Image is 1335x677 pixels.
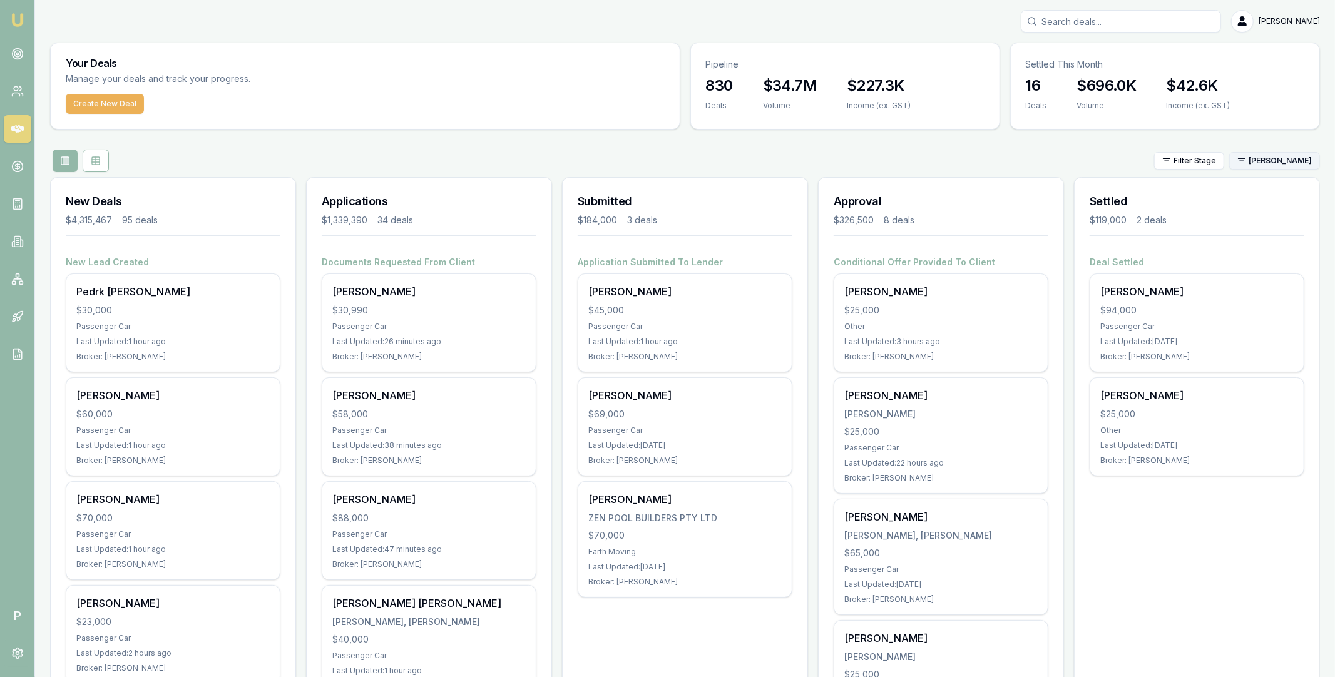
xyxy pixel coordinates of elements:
div: Broker: [PERSON_NAME] [588,577,782,587]
div: Other [1100,425,1294,435]
div: Passenger Car [332,425,526,435]
h3: 16 [1026,76,1047,96]
button: [PERSON_NAME] [1229,152,1320,170]
div: Broker: [PERSON_NAME] [332,456,526,466]
div: 2 deals [1137,214,1167,227]
div: $119,000 [1090,214,1127,227]
div: [PERSON_NAME] [1100,284,1294,299]
div: $25,000 [1100,408,1294,420]
div: Volume [763,101,817,111]
div: Passenger Car [588,425,782,435]
div: $30,990 [332,304,526,317]
h4: New Lead Created [66,256,280,268]
div: Passenger Car [76,322,270,332]
div: [PERSON_NAME], [PERSON_NAME] [332,616,526,628]
div: Pedrk [PERSON_NAME] [76,284,270,299]
h4: Application Submitted To Lender [578,256,792,268]
h3: 830 [706,76,733,96]
div: Last Updated: 26 minutes ago [332,337,526,347]
button: Create New Deal [66,94,144,114]
div: Last Updated: 38 minutes ago [332,440,526,450]
div: $58,000 [332,408,526,420]
div: $70,000 [76,512,270,524]
div: Deals [1026,101,1047,111]
div: 95 deals [122,214,158,227]
div: $88,000 [332,512,526,524]
div: $69,000 [588,408,782,420]
div: Broker: [PERSON_NAME] [844,473,1038,483]
div: Passenger Car [332,651,526,661]
span: Filter Stage [1174,156,1216,166]
img: emu-icon-u.png [10,13,25,28]
div: Last Updated: 1 hour ago [332,666,526,676]
div: Passenger Car [844,564,1038,574]
div: Broker: [PERSON_NAME] [844,352,1038,362]
div: Passenger Car [76,529,270,539]
div: $23,000 [76,616,270,628]
div: $70,000 [588,529,782,542]
h3: Settled [1090,193,1304,210]
div: $326,500 [834,214,874,227]
div: ZEN POOL BUILDERS PTY LTD [588,512,782,524]
div: 8 deals [884,214,914,227]
input: Search deals [1021,10,1221,33]
div: $45,000 [588,304,782,317]
div: Broker: [PERSON_NAME] [76,456,270,466]
div: Last Updated: [DATE] [1100,337,1294,347]
div: Broker: [PERSON_NAME] [332,352,526,362]
div: [PERSON_NAME] [588,388,782,403]
div: [PERSON_NAME] [332,492,526,507]
div: [PERSON_NAME] [332,388,526,403]
div: Last Updated: 1 hour ago [588,337,782,347]
div: Last Updated: 47 minutes ago [332,544,526,554]
div: Last Updated: [DATE] [1100,440,1294,450]
div: [PERSON_NAME] [588,492,782,507]
div: [PERSON_NAME] [76,388,270,403]
div: Passenger Car [332,529,526,539]
h3: $696.0K [1077,76,1137,96]
div: $94,000 [1100,304,1294,317]
div: Passenger Car [76,425,270,435]
div: Passenger Car [332,322,526,332]
div: $1,339,390 [322,214,367,227]
div: [PERSON_NAME] [844,408,1038,420]
div: Broker: [PERSON_NAME] [588,352,782,362]
div: Passenger Car [844,443,1038,453]
div: [PERSON_NAME] [76,596,270,611]
h3: Approval [834,193,1048,210]
div: $25,000 [844,304,1038,317]
h3: $227.3K [847,76,911,96]
div: [PERSON_NAME] [844,284,1038,299]
div: [PERSON_NAME] [844,631,1038,646]
h4: Documents Requested From Client [322,256,536,268]
div: $65,000 [844,547,1038,559]
div: [PERSON_NAME] [844,651,1038,663]
div: $4,315,467 [66,214,112,227]
div: [PERSON_NAME] [76,492,270,507]
div: Last Updated: 1 hour ago [76,544,270,554]
p: Settled This Month [1026,58,1304,71]
div: $184,000 [578,214,617,227]
h3: $34.7M [763,76,817,96]
div: [PERSON_NAME] [588,284,782,299]
span: [PERSON_NAME] [1249,156,1312,166]
div: Passenger Car [588,322,782,332]
div: Broker: [PERSON_NAME] [76,352,270,362]
div: Other [844,322,1038,332]
div: Broker: [PERSON_NAME] [1100,352,1294,362]
span: P [4,602,31,629]
div: Last Updated: 2 hours ago [76,648,270,658]
div: Last Updated: [DATE] [588,562,782,572]
div: 34 deals [377,214,413,227]
div: Volume [1077,101,1137,111]
div: Last Updated: [DATE] [588,440,782,450]
div: Last Updated: 1 hour ago [76,337,270,347]
div: [PERSON_NAME], [PERSON_NAME] [844,529,1038,542]
h3: Submitted [578,193,792,210]
p: Pipeline [706,58,985,71]
div: [PERSON_NAME] [844,388,1038,403]
h4: Deal Settled [1090,256,1304,268]
h3: New Deals [66,193,280,210]
div: $60,000 [76,408,270,420]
